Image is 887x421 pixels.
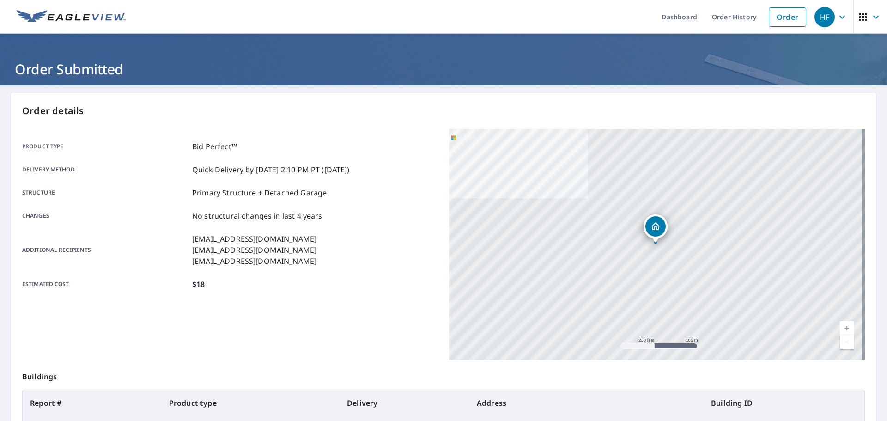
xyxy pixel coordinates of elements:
[22,360,865,390] p: Buildings
[192,244,316,256] p: [EMAIL_ADDRESS][DOMAIN_NAME]
[192,256,316,267] p: [EMAIL_ADDRESS][DOMAIN_NAME]
[22,187,188,198] p: Structure
[22,279,188,290] p: Estimated cost
[22,164,188,175] p: Delivery method
[162,390,340,416] th: Product type
[11,60,876,79] h1: Order Submitted
[23,390,162,416] th: Report #
[469,390,704,416] th: Address
[192,210,322,221] p: No structural changes in last 4 years
[840,321,854,335] a: Current Level 17, Zoom In
[192,233,316,244] p: [EMAIL_ADDRESS][DOMAIN_NAME]
[22,141,188,152] p: Product type
[814,7,835,27] div: HF
[22,233,188,267] p: Additional recipients
[769,7,806,27] a: Order
[192,164,350,175] p: Quick Delivery by [DATE] 2:10 PM PT ([DATE])
[840,335,854,349] a: Current Level 17, Zoom Out
[192,141,237,152] p: Bid Perfect™
[340,390,469,416] th: Delivery
[644,214,668,243] div: Dropped pin, building 1, Residential property, 13240 SW 22nd St Miami, FL 33175
[192,279,205,290] p: $18
[22,210,188,221] p: Changes
[192,187,327,198] p: Primary Structure + Detached Garage
[22,104,865,118] p: Order details
[17,10,126,24] img: EV Logo
[704,390,864,416] th: Building ID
